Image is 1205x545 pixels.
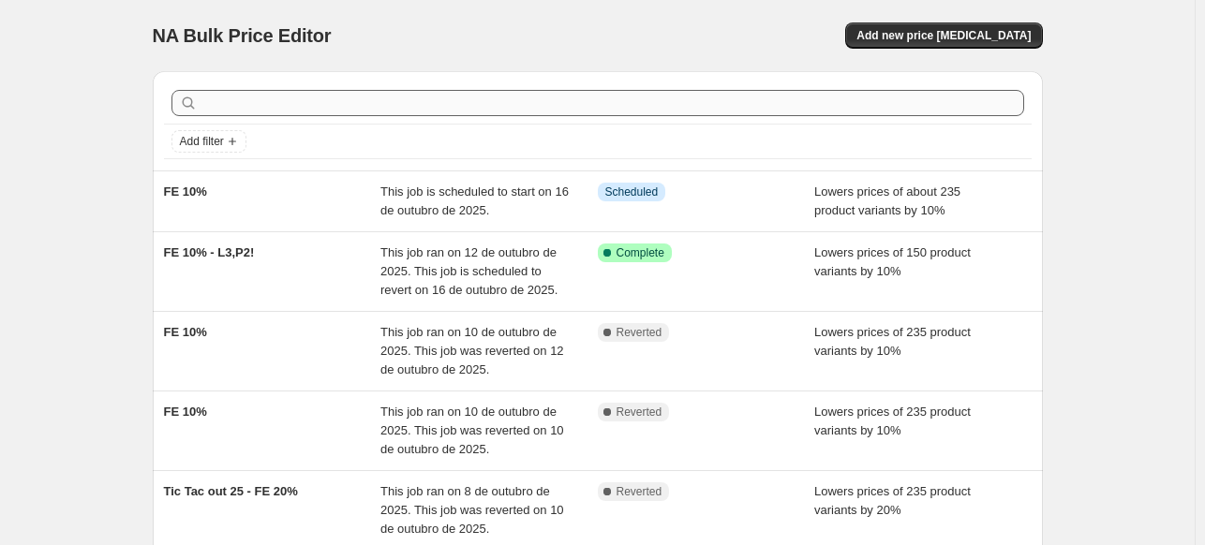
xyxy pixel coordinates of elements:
[164,184,207,199] span: FE 10%
[605,184,659,199] span: Scheduled
[153,25,332,46] span: NA Bulk Price Editor
[380,245,558,297] span: This job ran on 12 de outubro de 2025. This job is scheduled to revert on 16 de outubro de 2025.
[814,184,960,217] span: Lowers prices of about 235 product variants by 10%
[180,134,224,149] span: Add filter
[617,405,662,420] span: Reverted
[380,484,564,536] span: This job ran on 8 de outubro de 2025. This job was reverted on 10 de outubro de 2025.
[814,325,971,358] span: Lowers prices of 235 product variants by 10%
[380,184,569,217] span: This job is scheduled to start on 16 de outubro de 2025.
[380,405,564,456] span: This job ran on 10 de outubro de 2025. This job was reverted on 10 de outubro de 2025.
[856,28,1031,43] span: Add new price [MEDICAL_DATA]
[617,325,662,340] span: Reverted
[380,325,564,376] span: This job ran on 10 de outubro de 2025. This job was reverted on 12 de outubro de 2025.
[164,405,207,419] span: FE 10%
[814,245,971,278] span: Lowers prices of 150 product variants by 10%
[164,325,207,339] span: FE 10%
[171,130,246,153] button: Add filter
[617,484,662,499] span: Reverted
[164,484,298,498] span: Tic Tac out 25 - FE 20%
[814,405,971,437] span: Lowers prices of 235 product variants by 10%
[164,245,255,259] span: FE 10% - L3,P2!
[814,484,971,517] span: Lowers prices of 235 product variants by 20%
[617,245,664,260] span: Complete
[845,22,1042,49] button: Add new price [MEDICAL_DATA]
